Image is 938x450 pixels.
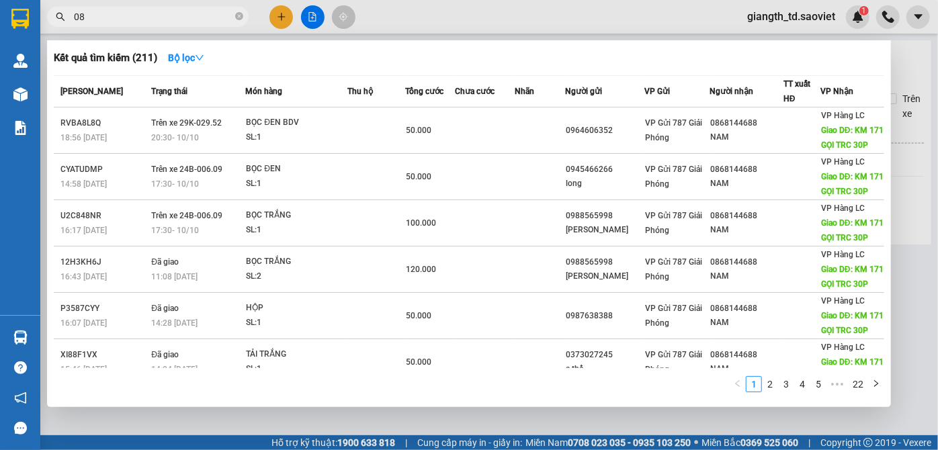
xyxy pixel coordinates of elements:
span: Người gửi [565,87,602,96]
span: Đã giao [151,304,179,313]
span: VP Hàng LC [821,204,865,213]
div: 0988565998 [566,255,644,269]
span: 17:30 - 10/10 [151,179,199,189]
span: VP Gửi 787 Giải Phóng [645,350,702,374]
div: U2C848NR [60,209,147,223]
li: 4 [794,376,810,392]
li: 22 [848,376,868,392]
span: VP Hàng LC [821,250,865,259]
a: 4 [795,377,810,392]
span: 16:07 [DATE] [60,318,107,328]
img: warehouse-icon [13,87,28,101]
span: close-circle [235,12,243,20]
span: VP Gửi 787 Giải Phóng [645,211,702,235]
li: Previous Page [730,376,746,392]
span: Trên xe 29K-029.52 [151,118,222,128]
span: 50.000 [406,172,431,181]
li: 1 [746,376,762,392]
div: CYATUDMP [60,163,147,177]
span: Giao DĐ: KM 171 GỌI TRC 30P [821,218,884,242]
span: Trên xe 24B-006.09 [151,211,222,220]
div: XI88F1VX [60,348,147,362]
span: Tổng cước [405,87,443,96]
a: 5 [811,377,826,392]
span: 18:56 [DATE] [60,133,107,142]
span: Chưa cước [456,87,495,96]
span: VP Nhận [820,87,853,96]
a: 1 [747,377,761,392]
div: 0945466266 [566,163,644,177]
span: Giao DĐ: KM 171 GỌI TRC 30P [821,311,884,335]
span: down [195,53,204,62]
span: Món hàng [245,87,282,96]
img: solution-icon [13,121,28,135]
div: NAM [711,177,783,191]
span: 16:43 [DATE] [60,272,107,281]
div: BỌC ĐEN [246,162,347,177]
span: search [56,12,65,21]
div: SL: 1 [246,316,347,330]
div: 12H3KH6J [60,255,147,269]
div: BỌC TRẮNG [246,208,347,223]
button: right [868,376,884,392]
span: Nhãn [515,87,534,96]
span: TT xuất HĐ [783,79,810,103]
div: NAM [711,130,783,144]
div: 0964606352 [566,124,644,138]
span: VP Hàng LC [821,111,865,120]
div: NAM [711,223,783,237]
div: [PERSON_NAME] [566,223,644,237]
span: 120.000 [406,265,436,274]
div: BỌC ĐEN BDV [246,116,347,130]
span: left [734,379,742,388]
span: Giao DĐ: KM 171 GỌI TRC 30P [821,126,884,150]
div: P3587CYY [60,302,147,316]
button: left [730,376,746,392]
div: 0987638388 [566,309,644,323]
img: warehouse-icon [13,54,28,68]
input: Tìm tên, số ĐT hoặc mã đơn [74,9,232,24]
div: 0373027245 [566,348,644,362]
div: 0868144688 [711,209,783,223]
span: question-circle [14,361,27,374]
span: 20:30 - 10/10 [151,133,199,142]
li: 2 [762,376,778,392]
div: 0868144688 [711,255,783,269]
div: 0868144688 [711,163,783,177]
span: VP Hàng LC [821,157,865,167]
li: Next 5 Pages [826,376,848,392]
li: 5 [810,376,826,392]
span: message [14,422,27,435]
span: Thu hộ [347,87,373,96]
span: 14:58 [DATE] [60,179,107,189]
div: TẢI TRẮNG [246,347,347,362]
img: logo-vxr [11,9,29,29]
div: SL: 1 [246,130,347,145]
div: 0868144688 [711,302,783,316]
a: 3 [779,377,794,392]
span: right [872,379,880,388]
a: 22 [849,377,867,392]
span: Đã giao [151,257,179,267]
span: Trên xe 24B-006.09 [151,165,222,174]
span: VP Hàng LC [821,343,865,352]
div: 0988565998 [566,209,644,223]
span: Giao DĐ: KM 171 GỌI TRC 30P [821,172,884,196]
div: SL: 1 [246,362,347,377]
span: ••• [826,376,848,392]
span: Đã giao [151,350,179,359]
span: VP Gửi 787 Giải Phóng [645,257,702,281]
span: notification [14,392,27,404]
span: 50.000 [406,126,431,135]
span: VP Gửi 787 Giải Phóng [645,165,702,189]
div: HỘP [246,301,347,316]
span: Giao DĐ: KM 171 GỌI TRC 30P [821,265,884,289]
div: SL: 1 [246,223,347,238]
span: 15:46 [DATE] [60,365,107,374]
button: Bộ lọcdown [157,47,215,69]
div: RVBA8L8Q [60,116,147,130]
span: 50.000 [406,311,431,320]
div: NAM [711,362,783,376]
span: 17:30 - 10/10 [151,226,199,235]
a: 2 [763,377,777,392]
